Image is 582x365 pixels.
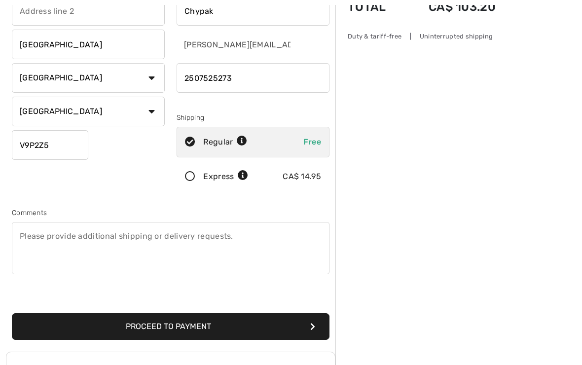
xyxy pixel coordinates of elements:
div: Comments [12,208,329,218]
div: Regular [203,136,247,148]
input: Zip/Postal Code [12,130,88,160]
div: CA$ 14.95 [283,171,321,182]
input: Mobile [177,63,329,93]
button: Proceed to Payment [12,313,329,340]
div: Shipping [177,112,329,123]
span: Free [303,137,321,146]
input: E-mail [177,30,291,59]
div: Duty & tariff-free | Uninterrupted shipping [348,32,496,41]
div: Express [203,171,248,182]
input: City [12,30,165,59]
